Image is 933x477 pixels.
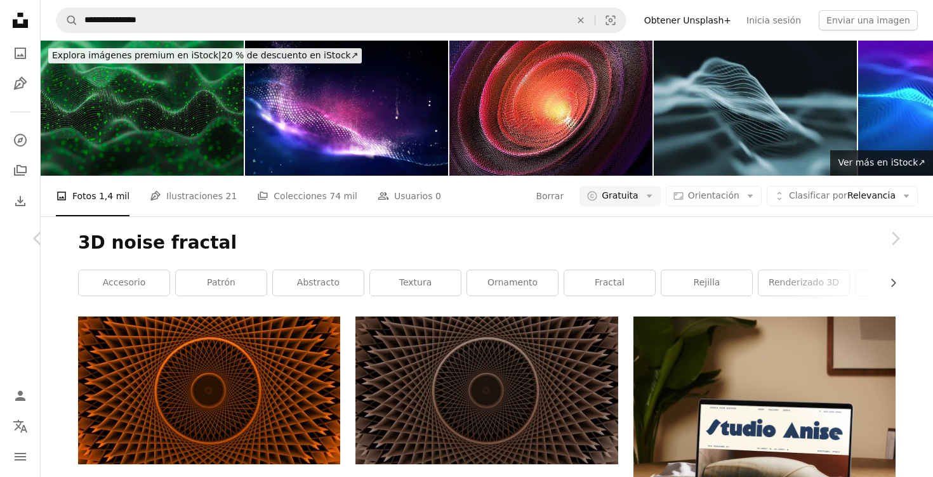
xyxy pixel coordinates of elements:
[595,8,626,32] button: Búsqueda visual
[567,8,595,32] button: Borrar
[79,270,169,296] a: accesorio
[370,270,461,296] a: textura
[838,157,925,167] span: Ver más en iStock ↗
[789,190,896,202] span: Relevancia
[8,444,33,469] button: Menú
[78,232,896,254] h1: 3D noise fractal
[225,189,237,203] span: 21
[8,127,33,153] a: Explorar
[637,10,739,30] a: Obtener Unsplash+
[78,384,340,396] a: Un patrón de espiral naranja crea una ilusión óptica.
[257,176,357,216] a: Colecciones 74 mil
[830,150,933,176] a: Ver más en iStock↗
[52,50,358,60] span: 20 % de descuento en iStock ↗
[688,190,739,200] span: Orientación
[535,186,564,206] button: Borrar
[8,71,33,96] a: Ilustraciones
[654,41,857,176] img: Abstracta fondo de paisaje de holograma
[435,189,441,203] span: 0
[666,186,762,206] button: Orientación
[602,190,639,202] span: Gratuita
[355,384,618,396] a: La estructura geométrica de madera forma un vórtice hipnótico.
[857,178,933,299] a: Siguiente
[378,176,441,216] a: Usuarios 0
[8,383,33,408] a: Iniciar sesión / Registrarse
[579,186,661,206] button: Gratuita
[56,8,626,33] form: Encuentra imágenes en todo el sitio
[41,41,369,71] a: Explora imágenes premium en iStock|20 % de descuento en iStock↗
[8,158,33,183] a: Colecciones
[56,8,78,32] button: Buscar en Unsplash
[150,176,237,216] a: Ilustraciones 21
[767,186,918,206] button: Clasificar porRelevancia
[661,270,752,296] a: rejilla
[8,414,33,439] button: Idioma
[758,270,849,296] a: Renderizado 3D
[329,189,357,203] span: 74 mil
[789,190,847,200] span: Clasificar por
[564,270,655,296] a: fractal
[273,270,364,296] a: abstracto
[819,10,918,30] button: Enviar una imagen
[739,10,809,30] a: Inicia sesión
[449,41,652,176] img: abstract de onda
[52,50,222,60] span: Explora imágenes premium en iStock |
[176,270,267,296] a: patrón
[245,41,448,176] img: Música de fondo abstracto azul. Ecualizador para la música, mostrando ondas sonoras con ondas de ...
[41,41,244,176] img: Technology digital wave background concept
[8,41,33,66] a: Fotos
[355,317,618,464] img: La estructura geométrica de madera forma un vórtice hipnótico.
[78,317,340,464] img: Un patrón de espiral naranja crea una ilusión óptica.
[467,270,558,296] a: ornamento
